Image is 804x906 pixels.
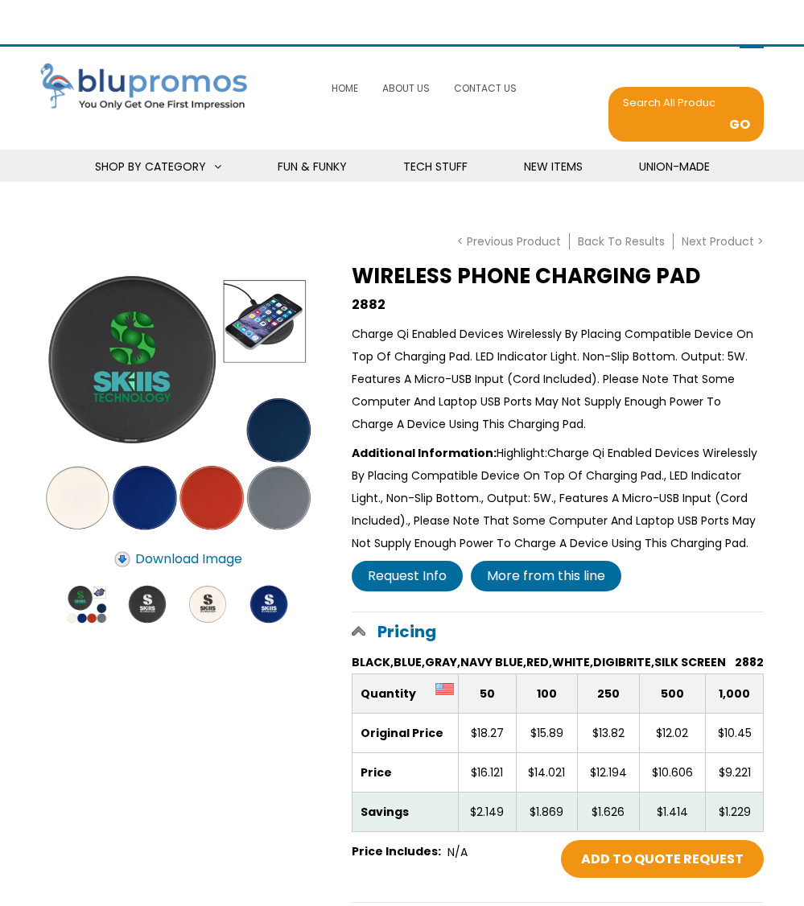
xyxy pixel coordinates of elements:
[578,674,640,714] th: 250
[40,265,315,540] img: WIRELESS PHONE CHARGING PAD
[578,714,640,753] td: $13.82
[735,651,764,673] div: Product Number
[382,81,430,95] span: About Us
[352,442,764,554] div: Highlight:Charge Qi Enabled Devices Wirelessly By Placing Compatible Device On Top Of Charging Pa...
[578,753,640,793] td: $12.194
[75,150,241,184] a: Shop By Category
[383,150,488,184] a: Tech Stuff
[619,150,730,184] a: Union-Made
[639,159,710,175] span: Union-Made
[570,233,674,249] a: Back To Results
[458,674,516,714] th: 50
[516,714,578,753] td: $15.89
[639,793,705,832] td: $1.414
[40,63,258,112] img: Blupromos LLC's Logo
[352,323,764,435] div: Charge Qi Enabled Devices Wirelessly By Placing Compatible Device On Top Of Charging Pad. LED Ind...
[352,561,463,591] a: Request Info
[449,233,570,249] a: < Previous Product
[706,674,764,714] th: 1,000
[95,159,206,175] span: Shop By Category
[378,71,434,105] a: About Us
[352,753,458,793] td: Price
[578,793,640,832] td: $1.626
[454,81,517,95] span: Contact Us
[706,793,764,832] td: $1.229
[258,150,367,184] a: Fun & Funky
[328,71,362,105] a: Home
[127,584,167,624] input: WIRELESS PHONE CHARGING PAD
[639,674,705,714] th: 500
[352,654,726,670] span: BLACK,BLUE,GRAY,NAVY BLUE,RED,WHITE,DIGIBRITE,SILK SCREEN
[471,561,621,591] a: More from this line
[352,714,458,753] td: Original Price
[639,714,705,753] td: $12.02
[458,793,516,832] td: $2.149
[352,843,444,859] span: Price Includes:
[458,714,516,753] td: $18.27
[735,651,764,673] h6: 2882
[561,840,764,878] a: Add to Shopping Cart
[278,159,347,175] span: Fun & Funky
[332,81,358,95] span: Home
[352,793,458,832] td: Savings
[105,542,250,576] a: Download Image
[458,753,516,793] td: $16.121
[516,674,578,714] th: 100
[352,445,497,461] strong: Additional Information
[352,294,764,316] div: 2882
[352,674,458,714] th: Quantity
[639,753,705,793] td: $10.606
[450,71,521,105] a: Contact Us
[516,753,578,793] td: $14.021
[504,150,603,184] a: New Items
[516,793,578,832] td: $1.869
[352,262,700,290] span: WIRELESS PHONE CHARGING PAD
[188,584,228,624] input: WIRELESS PHONE CHARGING PAD
[706,714,764,753] td: $10.45
[674,233,764,249] a: Next Product >
[352,612,764,651] a: Pricing
[249,584,289,624] input: WIRELESS PHONE CHARGING PAD
[706,753,764,793] td: $9.221
[403,159,468,175] span: Tech Stuff
[447,844,468,860] span: N/A
[524,159,583,175] span: New Items
[67,584,107,624] input: WIRELESS PHONE CHARGING PAD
